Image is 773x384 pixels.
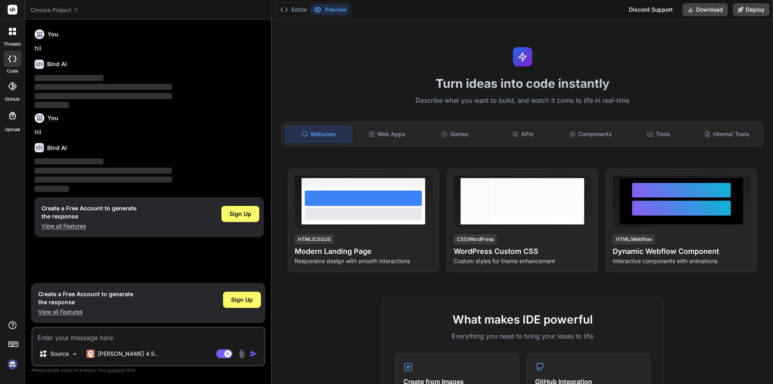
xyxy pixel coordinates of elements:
h1: Create a Free Account to generate the response [41,204,136,220]
p: [PERSON_NAME] 4 S.. [98,350,158,358]
button: Deploy [733,3,769,16]
div: HTML/CSS/JS [295,235,334,244]
div: Games [422,126,488,143]
button: Download [682,3,728,16]
div: Components [558,126,624,143]
p: View all Features [38,308,133,316]
img: icon [250,350,258,358]
span: ‌ [35,75,103,81]
p: Responsive design with smooth interactions [295,257,432,265]
div: Internal Tools [693,126,760,143]
p: Describe what you want to build, and watch it come to life in real-time [277,95,768,106]
div: HTML/Webflow [613,235,655,244]
div: Web Apps [354,126,420,143]
span: ‌ [35,168,172,174]
p: Always double-check its answers. Your in Bind [31,366,265,374]
label: code [7,68,18,75]
span: ‌ [35,84,172,90]
img: attachment [237,349,246,359]
span: ‌ [35,158,103,164]
p: View all Features [41,222,136,230]
h4: Dynamic Webflow Component [613,246,750,257]
div: CSS/WordPress [454,235,497,244]
p: Interactive components with animations [613,257,750,265]
h6: Bind AI [47,144,67,152]
button: Preview [310,4,350,15]
span: Sign Up [229,210,251,218]
img: Pick Models [71,351,78,357]
label: threads [4,41,21,48]
h4: Modern Landing Page [295,246,432,257]
span: Choose Project [31,6,79,14]
div: APIs [490,126,556,143]
button: Editor [277,4,310,15]
h6: You [48,114,58,122]
span: ‌ [35,186,69,192]
p: Everything you need to bring your ideas to life [395,331,650,341]
p: hii [35,44,264,53]
span: ‌ [35,102,69,108]
h4: WordPress Custom CSS [454,246,591,257]
span: ‌ [35,93,172,99]
p: hii [35,128,264,137]
h6: Bind AI [47,60,67,68]
span: ‌ [35,176,172,183]
div: Discord Support [624,3,678,16]
h1: Turn ideas into code instantly [277,76,768,91]
label: GitHub [5,96,20,103]
h6: You [48,30,58,38]
label: Upload [5,126,20,133]
span: privacy [108,367,122,372]
img: Claude 4 Sonnet [87,350,95,358]
span: Sign Up [231,296,253,304]
div: Websites [285,126,352,143]
img: signin [6,357,19,371]
p: Source [50,350,69,358]
h2: What makes IDE powerful [395,311,650,328]
h1: Create a Free Account to generate the response [38,290,133,306]
p: Custom styles for theme enhancement [454,257,591,265]
div: Tools [626,126,692,143]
